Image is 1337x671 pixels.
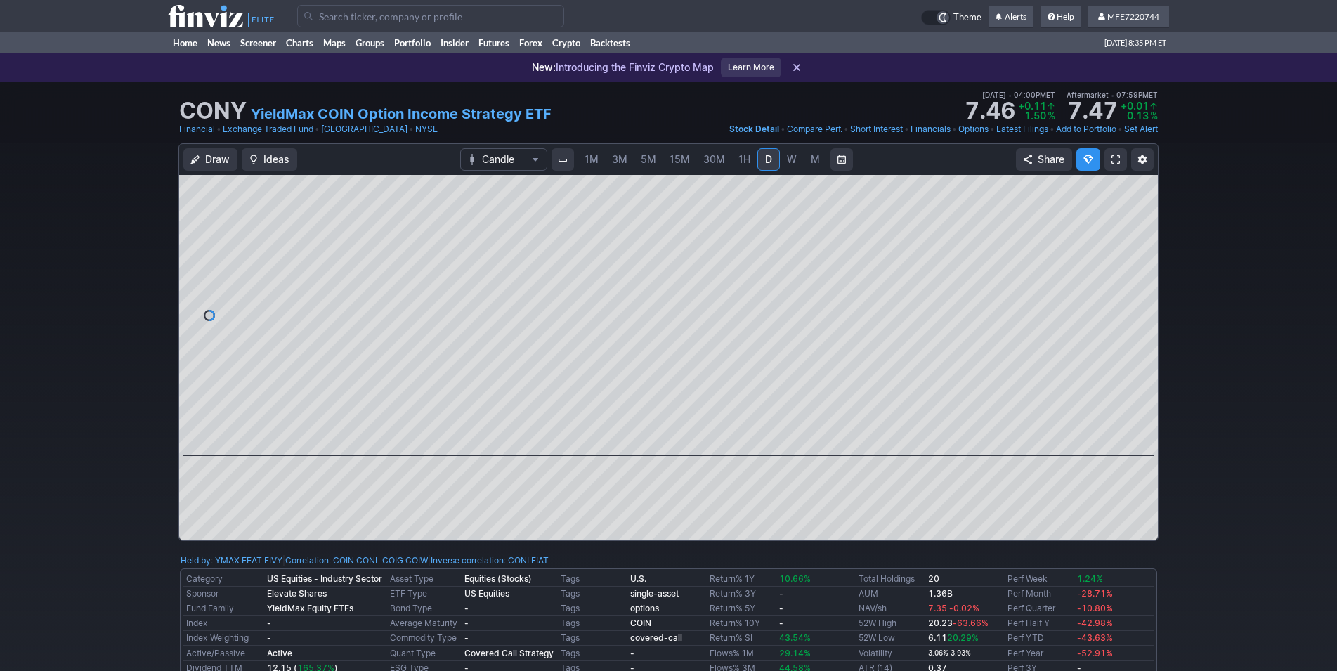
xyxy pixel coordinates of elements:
[1005,601,1074,616] td: Perf Quarter
[787,122,842,136] a: Compare Perf.
[1005,587,1074,601] td: Perf Month
[630,603,659,613] b: options
[641,153,656,165] span: 5M
[183,587,264,601] td: Sponsor
[996,124,1048,134] span: Latest Filings
[168,32,202,53] a: Home
[630,573,646,584] a: U.S.
[1077,603,1113,613] span: -10.80%
[1124,122,1158,136] a: Set Alert
[606,148,634,171] a: 3M
[928,618,989,628] b: 20.23
[1038,152,1064,167] span: Share
[464,573,532,584] b: Equities (Stocks)
[781,148,803,171] a: W
[1067,100,1118,122] strong: 7.47
[216,122,221,136] span: •
[183,616,264,631] td: Index
[928,649,971,657] small: 3.06% 3.93%
[928,588,953,599] b: 1.36B
[1077,588,1113,599] span: -28.71%
[630,588,679,599] a: single-asset
[856,601,925,616] td: NAV/sh
[242,554,262,568] a: FEAT
[811,153,820,165] span: M
[1118,122,1123,136] span: •
[460,148,547,171] button: Chart Type
[1104,32,1166,53] span: [DATE] 8:35 PM ET
[1041,6,1081,28] a: Help
[953,618,989,628] span: -63.66%
[351,32,389,53] a: Groups
[263,152,289,167] span: Ideas
[267,618,271,628] b: -
[282,554,428,568] div: | :
[904,122,909,136] span: •
[1008,91,1012,99] span: •
[415,122,438,136] a: NYSE
[856,616,925,631] td: 52W High
[183,646,264,661] td: Active/Passive
[1077,632,1113,643] span: -43.63%
[779,603,783,613] b: -
[779,573,811,584] span: 10.66%
[707,631,776,646] td: Return% SI
[405,554,428,568] a: COIW
[856,646,925,661] td: Volatility
[844,122,849,136] span: •
[707,572,776,587] td: Return% 1Y
[928,632,979,643] b: 6.11
[356,554,380,568] a: CONL
[181,555,211,566] a: Held by
[634,148,663,171] a: 5M
[389,32,436,53] a: Portfolio
[1077,618,1113,628] span: -42.98%
[215,554,240,568] a: YMAX
[630,632,682,643] a: covered-call
[856,572,925,587] td: Total Holdings
[578,148,605,171] a: 1M
[1111,91,1114,99] span: •
[387,631,462,646] td: Commodity Type
[267,573,382,584] b: US Equities - Industry Sector
[514,32,547,53] a: Forex
[965,100,1015,122] strong: 7.46
[1076,148,1100,171] button: Explore new features
[757,148,780,171] a: D
[464,632,469,643] b: -
[949,603,979,613] span: -0.02%
[781,122,785,136] span: •
[558,646,627,661] td: Tags
[707,646,776,661] td: Flows% 1M
[223,122,313,136] a: Exchange Traded Fund
[779,588,783,599] b: -
[387,616,462,631] td: Average Maturity
[558,587,627,601] td: Tags
[787,153,797,165] span: W
[830,148,853,171] button: Range
[558,601,627,616] td: Tags
[202,32,235,53] a: News
[531,554,549,568] a: FIAT
[612,153,627,165] span: 3M
[787,124,842,134] span: Compare Perf.
[1107,11,1159,22] span: MFE7220744
[1005,572,1074,587] td: Perf Week
[242,148,297,171] button: Ideas
[532,61,556,73] span: New:
[1127,110,1149,122] span: 0.13
[183,631,264,646] td: Index Weighting
[387,572,462,587] td: Asset Type
[732,148,757,171] a: 1H
[382,554,403,568] a: COIG
[235,32,281,53] a: Screener
[315,122,320,136] span: •
[205,152,230,167] span: Draw
[765,153,772,165] span: D
[1067,89,1158,101] span: Aftermarket 07:59PM ET
[670,153,690,165] span: 15M
[697,148,731,171] a: 30M
[558,631,627,646] td: Tags
[989,6,1033,28] a: Alerts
